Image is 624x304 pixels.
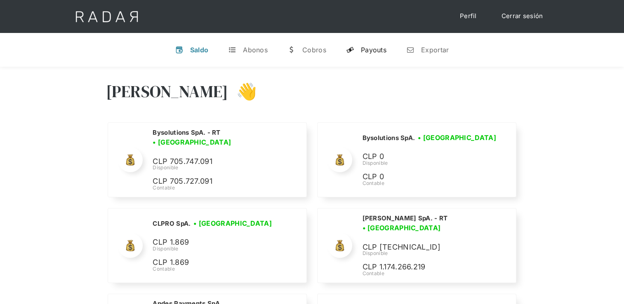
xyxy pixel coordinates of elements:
[362,180,499,187] div: Contable
[362,223,440,233] h3: • [GEOGRAPHIC_DATA]
[362,134,415,142] h2: Bysolutions SpA.
[153,236,276,248] p: CLP 1.869
[153,184,296,192] div: Contable
[452,8,485,24] a: Perfil
[153,265,276,273] div: Contable
[153,129,220,137] h2: Bysolutions SpA. - RT
[153,245,276,253] div: Disponible
[193,218,272,228] h3: • [GEOGRAPHIC_DATA]
[153,257,276,269] p: CLP 1.869
[346,46,354,54] div: y
[228,81,257,102] h3: 👋
[153,137,231,147] h3: • [GEOGRAPHIC_DATA]
[361,46,386,54] div: Payouts
[153,175,276,187] p: CLP 705.727.091
[106,81,228,102] h3: [PERSON_NAME]
[362,270,506,277] div: Contable
[418,133,496,143] h3: • [GEOGRAPHIC_DATA]
[362,214,447,222] h2: [PERSON_NAME] SpA. - RT
[362,159,499,167] div: Disponible
[406,46,414,54] div: n
[421,46,449,54] div: Exportar
[153,220,191,228] h2: CLPRO SpA.
[493,8,551,24] a: Cerrar sesión
[362,151,486,163] p: CLP 0
[362,241,486,253] p: CLP [TECHNICAL_ID]
[362,261,486,273] p: CLP 1.174.266.219
[302,46,326,54] div: Cobros
[287,46,296,54] div: w
[362,171,486,183] p: CLP 0
[190,46,209,54] div: Saldo
[153,164,296,171] div: Disponible
[153,156,276,168] p: CLP 705.747.091
[175,46,184,54] div: v
[243,46,268,54] div: Abonos
[362,250,506,257] div: Disponible
[228,46,236,54] div: t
